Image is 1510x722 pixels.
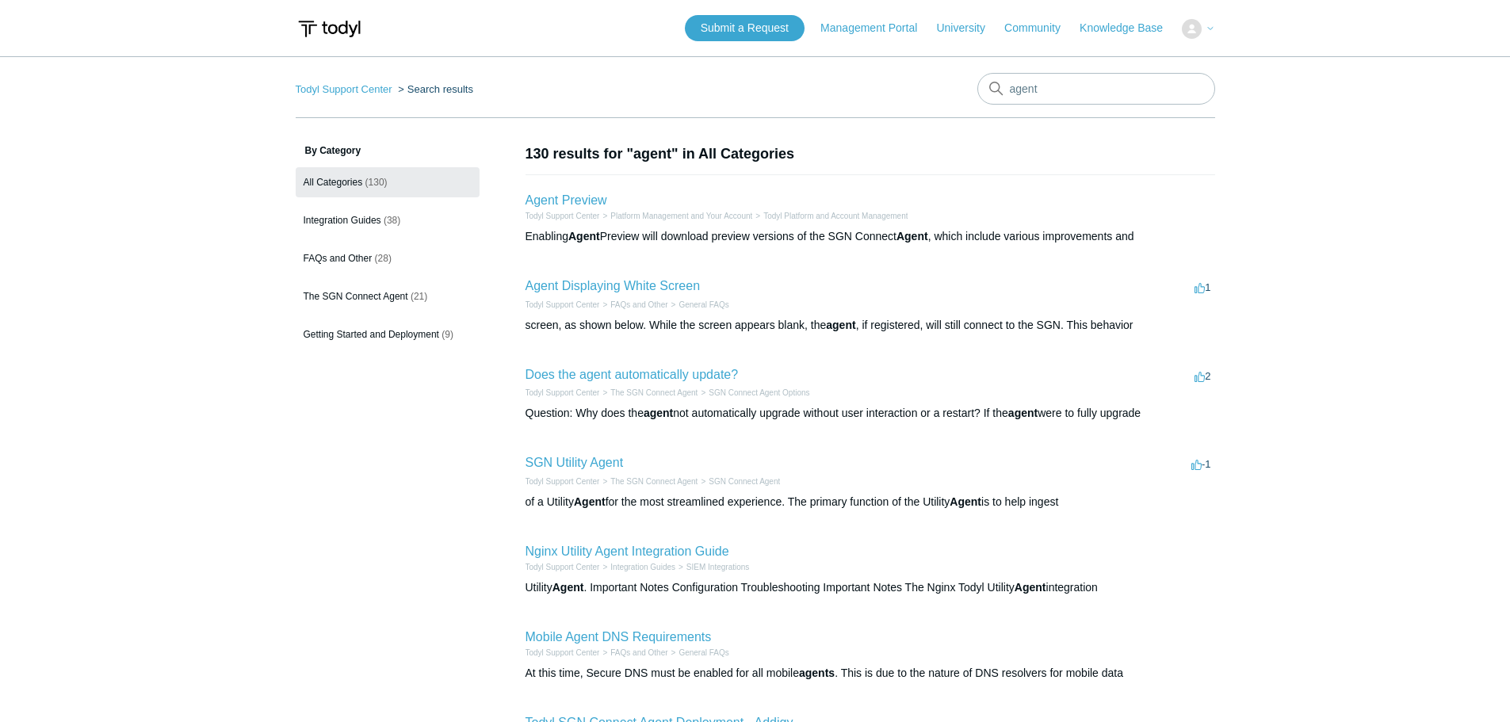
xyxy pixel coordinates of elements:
span: 2 [1195,370,1210,382]
div: Question: Why does the not automatically upgrade without user interaction or a restart? If the we... [526,405,1215,422]
a: Agent Displaying White Screen [526,279,701,292]
li: Todyl Platform and Account Management [752,210,908,222]
a: Knowledge Base [1080,20,1179,36]
a: Submit a Request [685,15,805,41]
div: At this time, Secure DNS must be enabled for all mobile . This is due to the nature of DNS resolv... [526,665,1215,682]
a: Integration Guides [610,563,675,571]
img: Todyl Support Center Help Center home page [296,14,363,44]
em: agent [1008,407,1038,419]
span: (38) [384,215,400,226]
em: Agent [1015,581,1046,594]
em: agents [799,667,835,679]
a: Todyl Support Center [296,83,392,95]
span: 1 [1195,281,1210,293]
a: All Categories (130) [296,167,480,197]
span: FAQs and Other [304,253,373,264]
a: Integration Guides (38) [296,205,480,235]
span: The SGN Connect Agent [304,291,408,302]
a: Mobile Agent DNS Requirements [526,630,712,644]
li: Todyl Support Center [526,387,600,399]
a: Management Portal [820,20,933,36]
a: Agent Preview [526,193,607,207]
a: SGN Utility Agent [526,456,624,469]
a: SIEM Integrations [686,563,749,571]
a: Todyl Support Center [526,212,600,220]
a: Nginx Utility Agent Integration Guide [526,544,729,558]
li: General FAQs [668,299,729,311]
a: Todyl Support Center [526,563,600,571]
a: FAQs and Other [610,648,667,657]
div: Utility . Important Notes Configuration Troubleshooting Important Notes The Nginx Todyl Utility i... [526,579,1215,596]
li: Integration Guides [599,561,675,573]
a: Todyl Platform and Account Management [763,212,908,220]
em: Agent [950,495,981,508]
a: University [936,20,1000,36]
em: Agent [896,230,928,243]
li: Todyl Support Center [526,210,600,222]
span: -1 [1191,458,1211,470]
li: The SGN Connect Agent [599,387,698,399]
a: SGN Connect Agent Options [709,388,809,397]
li: SGN Connect Agent [698,476,780,487]
li: SGN Connect Agent Options [698,387,809,399]
span: Getting Started and Deployment [304,329,439,340]
li: FAQs and Other [599,299,667,311]
li: Todyl Support Center [526,647,600,659]
a: Todyl Support Center [526,648,600,657]
span: (9) [442,329,453,340]
a: The SGN Connect Agent [610,477,698,486]
a: FAQs and Other (28) [296,243,480,273]
span: All Categories [304,177,363,188]
em: Agent [574,495,606,508]
div: of a Utility for the most streamlined experience. The primary function of the Utility is to help ... [526,494,1215,510]
a: SGN Connect Agent [709,477,780,486]
li: The SGN Connect Agent [599,476,698,487]
li: Search results [395,83,473,95]
h3: By Category [296,143,480,158]
em: agent [826,319,855,331]
em: agent [644,407,673,419]
input: Search [977,73,1215,105]
a: Platform Management and Your Account [610,212,752,220]
li: Todyl Support Center [526,299,600,311]
span: (21) [411,291,427,302]
a: Community [1004,20,1076,36]
a: Does the agent automatically update? [526,368,739,381]
a: The SGN Connect Agent (21) [296,281,480,311]
span: (28) [375,253,392,264]
em: Agent [552,581,584,594]
a: The SGN Connect Agent [610,388,698,397]
a: Todyl Support Center [526,477,600,486]
li: General FAQs [668,647,729,659]
a: General FAQs [679,648,728,657]
span: (130) [365,177,388,188]
li: SIEM Integrations [675,561,749,573]
div: Enabling Preview will download preview versions of the SGN Connect , which include various improv... [526,228,1215,245]
li: Todyl Support Center [526,476,600,487]
a: Todyl Support Center [526,300,600,309]
li: FAQs and Other [599,647,667,659]
li: Todyl Support Center [526,561,600,573]
a: General FAQs [679,300,728,309]
div: screen, as shown below. While the screen appears blank, the , if registered, will still connect t... [526,317,1215,334]
a: Getting Started and Deployment (9) [296,319,480,350]
li: Platform Management and Your Account [599,210,752,222]
a: Todyl Support Center [526,388,600,397]
em: Agent [568,230,600,243]
h1: 130 results for "agent" in All Categories [526,143,1215,165]
a: FAQs and Other [610,300,667,309]
span: Integration Guides [304,215,381,226]
li: Todyl Support Center [296,83,396,95]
